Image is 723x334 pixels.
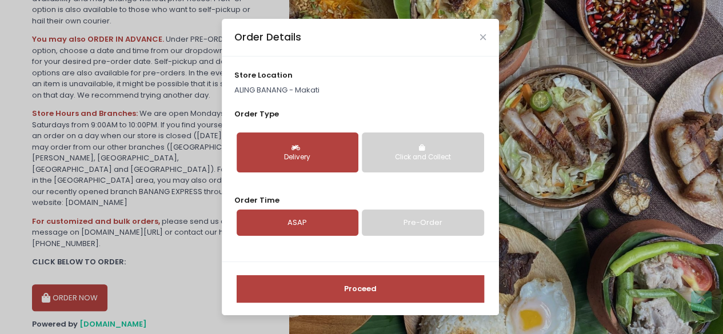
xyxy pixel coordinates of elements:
a: Pre-Order [362,210,484,236]
button: Delivery [237,132,358,172]
button: Proceed [237,275,484,303]
span: store location [234,70,293,81]
p: ALING BANANG - Makati [234,84,486,96]
span: Order Time [234,195,279,206]
a: ASAP [237,210,358,236]
button: Click and Collect [362,132,484,172]
div: Order Details [234,30,301,45]
span: Order Type [234,108,279,119]
button: Close [480,34,486,40]
div: Delivery [245,152,350,163]
div: Click and Collect [370,152,476,163]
